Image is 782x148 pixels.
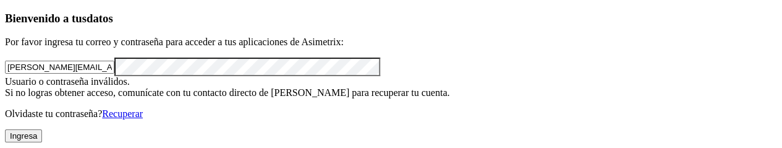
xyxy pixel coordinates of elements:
[5,61,114,74] input: Tu correo
[5,12,777,25] h3: Bienvenido a tus
[102,108,143,119] a: Recuperar
[87,12,113,25] span: datos
[5,129,42,142] button: Ingresa
[5,108,777,120] p: Olvidaste tu contraseña?
[5,76,777,98] div: Usuario o contraseña inválidos. Si no logras obtener acceso, comunícate con tu contacto directo d...
[5,37,777,48] p: Por favor ingresa tu correo y contraseña para acceder a tus aplicaciones de Asimetrix:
